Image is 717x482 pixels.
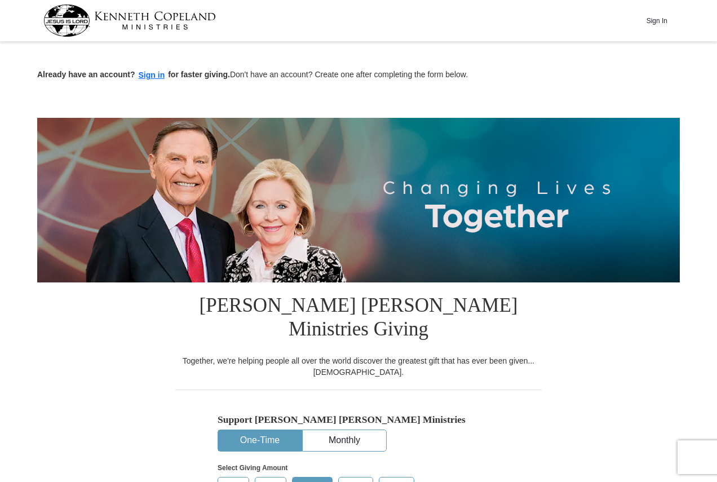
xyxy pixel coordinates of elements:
[175,282,542,355] h1: [PERSON_NAME] [PERSON_NAME] Ministries Giving
[37,70,230,79] strong: Already have an account? for faster giving.
[135,69,169,82] button: Sign in
[43,5,216,37] img: kcm-header-logo.svg
[640,12,674,29] button: Sign In
[175,355,542,378] div: Together, we're helping people all over the world discover the greatest gift that has ever been g...
[218,464,287,472] strong: Select Giving Amount
[218,414,499,426] h5: Support [PERSON_NAME] [PERSON_NAME] Ministries
[37,69,680,82] p: Don't have an account? Create one after completing the form below.
[218,430,302,451] button: One-Time
[303,430,386,451] button: Monthly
